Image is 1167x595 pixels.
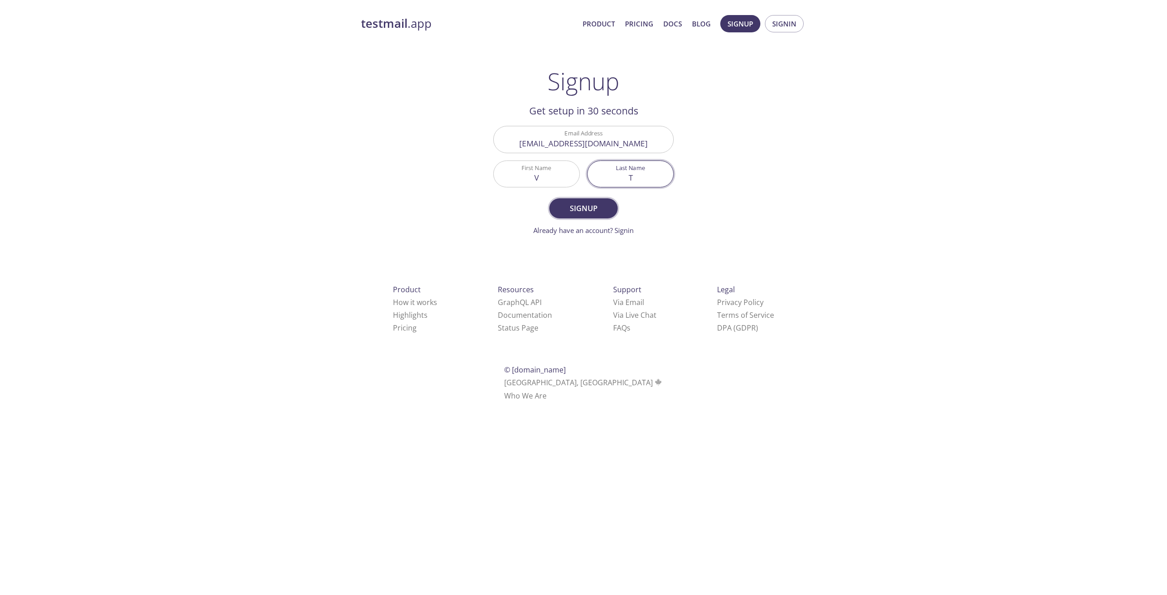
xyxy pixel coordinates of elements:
a: Already have an account? Signin [533,226,634,235]
span: [GEOGRAPHIC_DATA], [GEOGRAPHIC_DATA] [504,378,663,388]
span: Signin [772,18,796,30]
a: Status Page [498,323,538,333]
a: GraphQL API [498,297,542,307]
a: Privacy Policy [717,297,764,307]
span: © [DOMAIN_NAME] [504,365,566,375]
a: Docs [663,18,682,30]
span: Product [393,285,421,295]
span: Resources [498,285,534,295]
a: Highlights [393,310,428,320]
button: Signup [720,15,760,32]
a: Terms of Service [717,310,774,320]
button: Signin [765,15,804,32]
h2: Get setup in 30 seconds [493,103,674,119]
a: Documentation [498,310,552,320]
a: Via Email [613,297,644,307]
span: Signup [559,202,608,215]
a: How it works [393,297,437,307]
span: Legal [717,285,735,295]
a: testmail.app [361,16,575,31]
a: Via Live Chat [613,310,656,320]
a: Who We Are [504,391,547,401]
a: Pricing [625,18,653,30]
h1: Signup [547,67,620,95]
a: Product [583,18,615,30]
a: FAQ [613,323,630,333]
a: Blog [692,18,711,30]
span: Support [613,285,641,295]
a: DPA (GDPR) [717,323,758,333]
span: s [627,323,630,333]
strong: testmail [361,16,408,31]
a: Pricing [393,323,417,333]
span: Signup [728,18,753,30]
button: Signup [549,198,618,218]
